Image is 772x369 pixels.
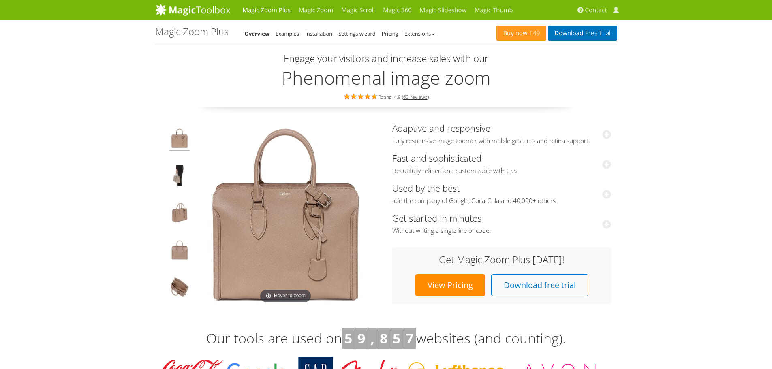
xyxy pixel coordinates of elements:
[392,212,611,235] a: Get started in minutesWithout writing a single line of code.
[382,30,398,37] a: Pricing
[357,329,365,348] b: 9
[392,227,611,235] span: Without writing a single line of code.
[245,30,270,37] a: Overview
[400,254,603,265] h3: Get Magic Zoom Plus [DATE]!
[155,26,229,37] h1: Magic Zoom Plus
[155,328,617,349] h3: Our tools are used on websites (and counting).
[155,4,231,16] img: MagicToolbox.com - Image tools for your website
[169,128,190,151] img: Product image zoom example
[403,94,428,100] a: 63 reviews
[491,274,588,296] a: Download free trial
[392,122,611,145] a: Adaptive and responsiveFully responsive image zoomer with mobile gestures and retina support.
[404,30,435,37] a: Extensions
[548,26,617,41] a: DownloadFree Trial
[155,68,617,88] h2: Phenomenal image zoom
[406,329,413,348] b: 7
[169,165,190,188] img: JavaScript image zoom example
[392,137,611,145] span: Fully responsive image zoomer with mobile gestures and retina support.
[392,152,611,175] a: Fast and sophisticatedBeautifully refined and customizable with CSS
[195,123,377,305] a: Magic Zoom Plus DemoHover to zoom
[169,203,190,225] img: jQuery image zoom example
[169,240,190,262] img: Hover image zoom example
[305,30,332,37] a: Installation
[155,92,617,101] div: Rating: 4.9 ( )
[195,123,377,305] img: Magic Zoom Plus Demo
[583,30,610,36] span: Free Trial
[392,182,611,205] a: Used by the bestJoin the company of Google, Coca-Cola and 40,000+ others
[392,167,611,175] span: Beautifully refined and customizable with CSS
[380,329,387,348] b: 8
[276,30,299,37] a: Examples
[169,277,190,300] img: JavaScript zoom tool example
[415,274,485,296] a: View Pricing
[338,30,376,37] a: Settings wizard
[392,197,611,205] span: Join the company of Google, Coca-Cola and 40,000+ others
[157,53,615,64] h3: Engage your visitors and increase sales with our
[344,329,352,348] b: 5
[528,30,540,36] span: £49
[393,329,400,348] b: 5
[496,26,546,41] a: Buy now£49
[370,329,374,348] b: ,
[585,6,607,14] span: Contact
